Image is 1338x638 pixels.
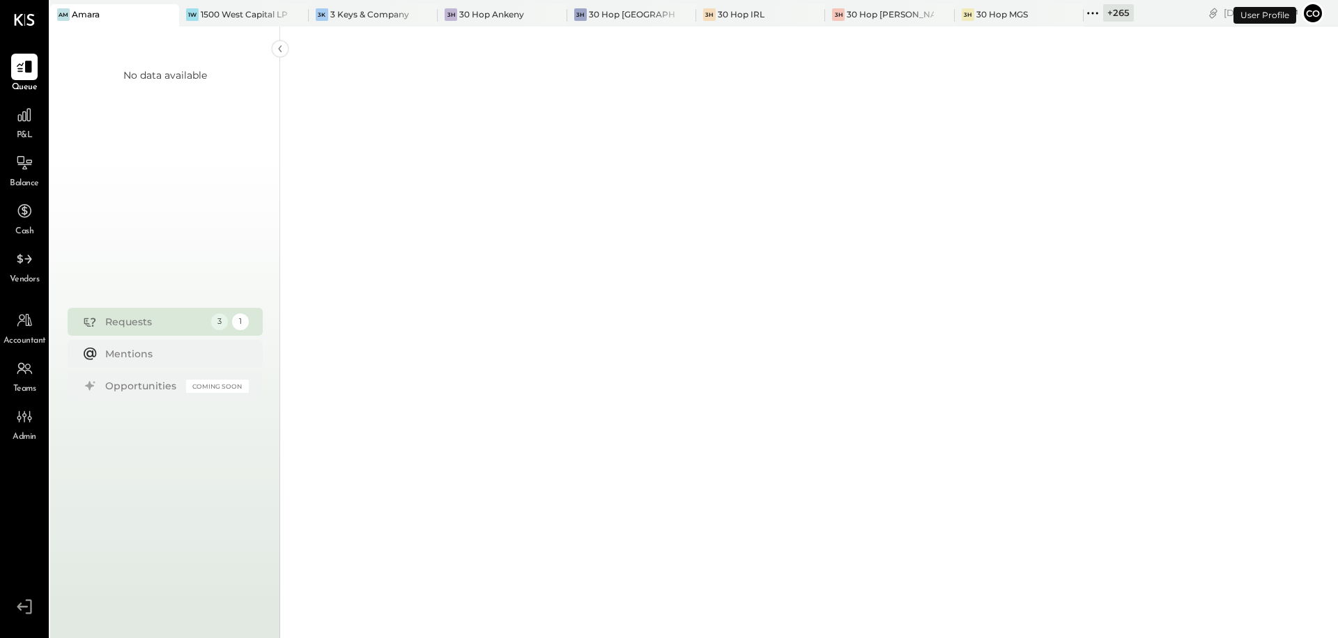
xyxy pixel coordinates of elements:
[1,102,48,142] a: P&L
[186,8,199,21] div: 1W
[847,8,933,20] div: 30 Hop [PERSON_NAME] Summit
[445,8,457,21] div: 3H
[57,8,70,21] div: Am
[15,226,33,238] span: Cash
[211,313,228,330] div: 3
[13,431,36,444] span: Admin
[201,8,287,20] div: 1500 West Capital LP
[589,8,675,20] div: 30 Hop [GEOGRAPHIC_DATA]
[1224,6,1298,20] div: [DATE]
[962,8,974,21] div: 3H
[12,81,38,94] span: Queue
[1233,7,1296,24] div: User Profile
[72,8,100,20] div: Amara
[976,8,1028,20] div: 30 Hop MGS
[10,178,39,190] span: Balance
[574,8,587,21] div: 3H
[232,313,249,330] div: 1
[3,335,46,348] span: Accountant
[1,198,48,238] a: Cash
[330,8,409,20] div: 3 Keys & Company
[1,307,48,348] a: Accountant
[105,379,179,393] div: Opportunities
[1302,2,1324,24] button: Co
[1103,4,1134,22] div: + 265
[1,150,48,190] a: Balance
[703,8,716,21] div: 3H
[1,246,48,286] a: Vendors
[10,274,40,286] span: Vendors
[105,315,204,329] div: Requests
[1206,6,1220,20] div: copy link
[316,8,328,21] div: 3K
[459,8,524,20] div: 30 Hop Ankeny
[123,68,207,82] div: No data available
[1,355,48,396] a: Teams
[718,8,764,20] div: 30 Hop IRL
[1,403,48,444] a: Admin
[1,54,48,94] a: Queue
[105,347,242,361] div: Mentions
[186,380,249,393] div: Coming Soon
[832,8,845,21] div: 3H
[13,383,36,396] span: Teams
[17,130,33,142] span: P&L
